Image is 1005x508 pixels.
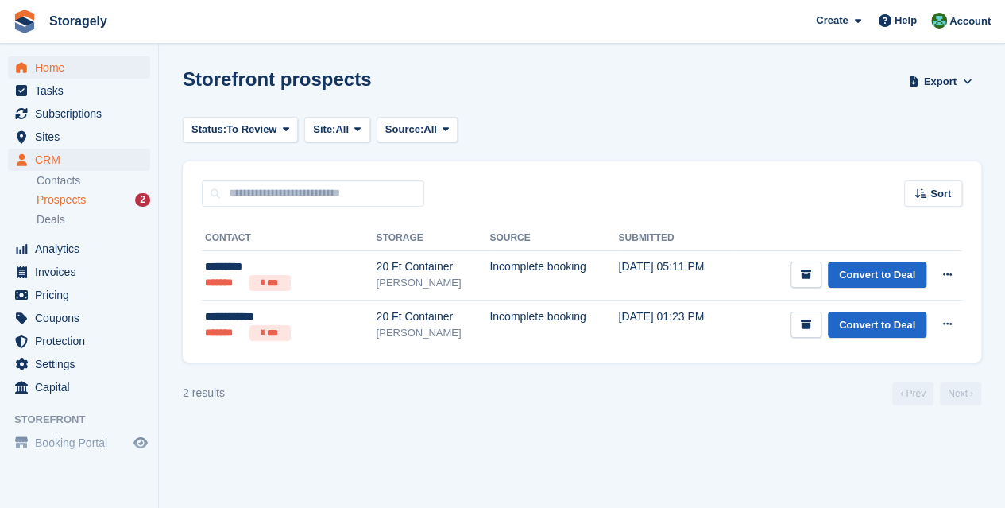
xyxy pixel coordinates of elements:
[889,382,984,405] nav: Page
[377,226,490,251] th: Storage
[8,376,150,398] a: menu
[183,385,225,401] div: 2 results
[489,226,618,251] th: Source
[489,250,618,301] td: Incomplete booking
[8,103,150,125] a: menu
[35,149,130,171] span: CRM
[816,13,848,29] span: Create
[35,261,130,283] span: Invoices
[37,212,65,227] span: Deals
[8,149,150,171] a: menu
[377,258,490,275] div: 20 Ft Container
[385,122,423,138] span: Source:
[423,122,437,138] span: All
[35,284,130,306] span: Pricing
[202,226,377,251] th: Contact
[8,261,150,283] a: menu
[8,238,150,260] a: menu
[8,432,150,454] a: menu
[35,376,130,398] span: Capital
[377,117,458,143] button: Source: All
[828,262,926,288] a: Convert to Deal
[892,382,933,405] a: Previous
[35,353,130,375] span: Settings
[313,122,335,138] span: Site:
[931,13,947,29] img: Notifications
[191,122,226,138] span: Status:
[37,192,86,207] span: Prospects
[905,68,975,95] button: Export
[930,186,951,202] span: Sort
[35,432,130,454] span: Booking Portal
[8,330,150,352] a: menu
[828,312,926,338] a: Convert to Deal
[226,122,276,138] span: To Review
[35,307,130,329] span: Coupons
[8,353,150,375] a: menu
[940,382,981,405] a: Next
[37,211,150,228] a: Deals
[13,10,37,33] img: stora-icon-8386f47178a22dfd0bd8f6a31ec36ba5ce8667c1dd55bd0f319d3a0aa187defe.svg
[35,126,130,148] span: Sites
[8,284,150,306] a: menu
[895,13,917,29] span: Help
[183,68,371,90] h1: Storefront prospects
[35,103,130,125] span: Subscriptions
[8,56,150,79] a: menu
[43,8,114,34] a: Storagely
[183,117,298,143] button: Status: To Review
[8,307,150,329] a: menu
[618,301,732,350] td: [DATE] 01:23 PM
[489,301,618,350] td: Incomplete booking
[377,275,490,291] div: [PERSON_NAME]
[304,117,370,143] button: Site: All
[8,79,150,102] a: menu
[618,250,732,301] td: [DATE] 05:11 PM
[131,433,150,452] a: Preview store
[377,308,490,325] div: 20 Ft Container
[377,325,490,341] div: [PERSON_NAME]
[35,56,130,79] span: Home
[35,238,130,260] span: Analytics
[8,126,150,148] a: menu
[35,79,130,102] span: Tasks
[135,193,150,207] div: 2
[14,412,158,428] span: Storefront
[35,330,130,352] span: Protection
[618,226,732,251] th: Submitted
[335,122,349,138] span: All
[924,74,957,90] span: Export
[949,14,991,29] span: Account
[37,192,150,208] a: Prospects 2
[37,173,150,188] a: Contacts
